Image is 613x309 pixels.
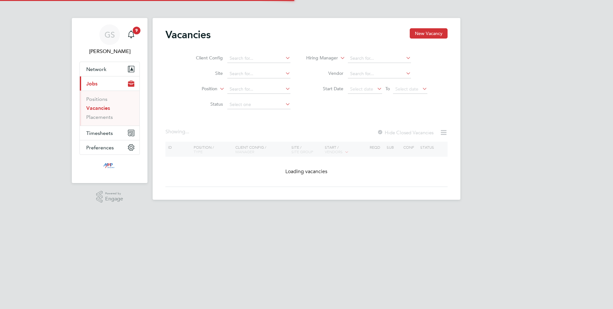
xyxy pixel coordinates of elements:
span: Network [86,66,106,72]
h2: Vacancies [165,28,211,41]
label: Hide Closed Vacancies [377,129,433,136]
span: Preferences [86,145,114,151]
span: Timesheets [86,130,113,136]
label: Position [181,86,217,92]
input: Select one [227,100,290,109]
label: Vendor [306,70,343,76]
span: To [383,84,392,93]
span: 9 [133,27,140,34]
button: Timesheets [80,126,139,140]
span: Jobs [86,81,97,87]
input: Search for... [348,54,411,63]
input: Search for... [227,85,290,94]
input: Search for... [227,69,290,78]
span: Powered by [105,191,123,196]
label: Client Config [186,55,223,61]
img: mmpconsultancy-logo-retina.png [101,161,119,172]
span: George Stacey [80,48,140,55]
span: Engage [105,196,123,202]
label: Start Date [306,86,343,92]
button: New Vacancy [410,28,448,39]
button: Jobs [80,76,139,91]
button: Preferences [80,140,139,154]
span: GS [105,31,115,39]
div: Showing [165,128,190,135]
a: Placements [86,114,113,120]
a: Vacancies [86,105,110,111]
label: Status [186,101,223,107]
a: 9 [125,24,138,45]
span: ... [185,128,189,135]
div: Jobs [80,91,139,126]
a: Powered byEngage [96,191,123,203]
a: Go to home page [80,161,140,172]
a: Positions [86,96,107,102]
label: Site [186,70,223,76]
span: Select date [350,86,373,92]
span: Select date [395,86,418,92]
input: Search for... [227,54,290,63]
a: GS[PERSON_NAME] [80,24,140,55]
input: Search for... [348,69,411,78]
nav: Main navigation [72,18,147,183]
label: Hiring Manager [301,55,338,61]
button: Network [80,62,139,76]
